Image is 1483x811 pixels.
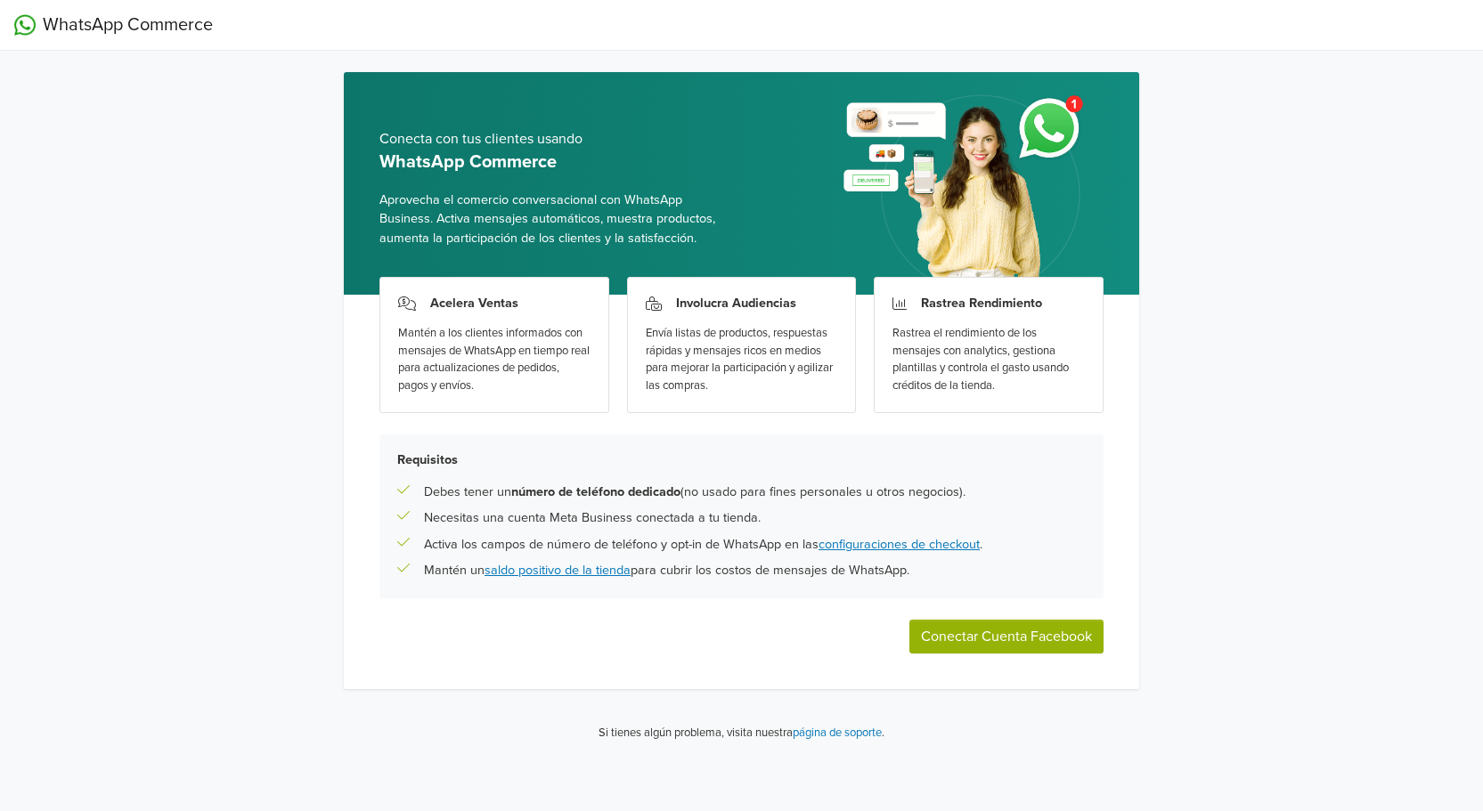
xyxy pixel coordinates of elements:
[379,151,728,173] h5: WhatsApp Commerce
[921,296,1042,311] h3: Rastrea Rendimiento
[424,561,909,580] p: Mantén un para cubrir los costos de mensajes de WhatsApp.
[909,620,1104,653] button: Conectar Cuenta Facebook
[424,483,966,502] p: Debes tener un (no usado para fines personales u otros negocios).
[430,296,518,311] h3: Acelera Ventas
[424,508,761,528] p: Necesitas una cuenta Meta Business conectada a tu tienda.
[397,452,1086,467] h5: Requisitos
[828,85,1104,295] img: whatsapp_setup_banner
[379,191,728,248] span: Aprovecha el comercio conversacional con WhatsApp Business. Activa mensajes automáticos, muestra ...
[892,325,1085,394] div: Rastrea el rendimiento de los mensajes con analytics, gestiona plantillas y controla el gasto usa...
[43,12,213,38] span: WhatsApp Commerce
[424,535,982,555] p: Activa los campos de número de teléfono y opt-in de WhatsApp en las .
[398,325,591,394] div: Mantén a los clientes informados con mensajes de WhatsApp en tiempo real para actualizaciones de ...
[819,537,980,552] a: configuraciones de checkout
[676,296,796,311] h3: Involucra Audiencias
[646,325,838,394] div: Envía listas de productos, respuestas rápidas y mensajes ricos en medios para mejorar la particip...
[599,725,884,742] p: Si tienes algún problema, visita nuestra .
[14,14,36,36] img: WhatsApp
[793,726,882,740] a: página de soporte
[485,563,631,578] a: saldo positivo de la tienda
[511,484,680,499] b: número de teléfono dedicado
[379,131,728,148] h5: Conecta con tus clientes usando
